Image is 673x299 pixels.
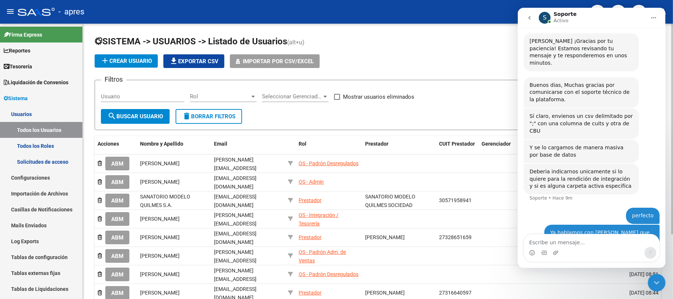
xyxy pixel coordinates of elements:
span: [PERSON_NAME] [140,179,180,185]
span: 27316640597 [439,290,472,296]
button: ABM [105,249,129,263]
button: Buscar Usuario [101,109,170,124]
span: Rol [299,141,306,147]
span: Crear Usuario [101,58,152,64]
datatable-header-cell: Acciones [95,136,137,160]
button: Exportar CSV [163,54,224,68]
span: Rol [190,93,250,100]
datatable-header-cell: Rol [296,136,362,160]
span: CUIT Prestador [439,141,475,147]
mat-icon: menu [6,7,15,16]
datatable-header-cell: Gerenciador [479,136,553,160]
span: Buscar Usuario [108,113,163,120]
button: Importar por CSV/Excel [230,54,320,68]
datatable-header-cell: Email [211,136,285,160]
datatable-header-cell: CUIT Prestador [436,136,479,160]
span: [PERSON_NAME][EMAIL_ADDRESS][PERSON_NAME][DOMAIN_NAME] [214,212,256,243]
div: OS - Padrón Desregulados [299,270,358,279]
span: ABM [111,290,123,296]
button: ABM [105,194,129,207]
span: [DATE] 08:44 [629,290,659,296]
span: Sistema [4,94,28,102]
iframe: Intercom live chat [518,8,666,268]
span: [PERSON_NAME][EMAIL_ADDRESS][PERSON_NAME][DOMAIN_NAME] [214,249,256,280]
span: Exportar CSV [169,58,218,65]
span: [PERSON_NAME][EMAIL_ADDRESS][PERSON_NAME][DOMAIN_NAME] [214,157,256,188]
div: Prestador [299,233,322,242]
span: SANATORIO MODELO QUILMES S.A. [140,194,190,208]
div: Prestador [299,196,322,205]
span: Gerenciador [482,141,511,147]
datatable-header-cell: Prestador [362,136,436,160]
div: OS - Padrón Adm. de Ventas [299,248,359,265]
button: ABM [105,175,129,189]
span: Importar por CSV/Excel [243,58,314,65]
span: [PERSON_NAME] [140,160,180,166]
span: - apres [58,4,84,20]
button: Borrar Filtros [176,109,242,124]
button: Crear Usuario [95,54,158,68]
span: [PERSON_NAME] [365,234,405,240]
span: ABM [111,179,123,186]
datatable-header-cell: Nombre y Apellido [137,136,211,160]
mat-icon: person [658,7,667,16]
span: Reportes [4,47,30,55]
mat-icon: add [101,56,109,65]
span: SANATORIO MODELO QUILMES SOCIEDAD ANONIMA [365,194,415,217]
span: Tesorería [4,62,32,71]
span: ABM [111,234,123,241]
h3: Filtros [101,74,126,85]
span: ABM [111,253,123,259]
span: Seleccionar Gerenciador [262,93,322,100]
span: SISTEMA -> USUARIOS -> Listado de Usuarios [95,36,287,47]
button: ABM [105,268,129,281]
span: [PERSON_NAME][EMAIL_ADDRESS][PERSON_NAME][DOMAIN_NAME] [214,268,256,299]
span: [PERSON_NAME] [365,290,405,296]
span: [PERSON_NAME] [140,216,180,222]
span: 30571958941 [439,197,472,203]
div: Prestador [299,289,322,297]
span: ABM [111,160,123,167]
span: Liquidación de Convenios [4,78,68,86]
span: Acciones [98,141,119,147]
mat-icon: delete [182,112,191,120]
span: [PERSON_NAME] [140,290,180,296]
div: OS - Padrón Desregulados [299,159,358,168]
span: Firma Express [4,31,42,39]
div: OS - Admin [299,178,324,186]
span: [PERSON_NAME] [140,271,180,277]
span: [EMAIL_ADDRESS][DOMAIN_NAME] [214,194,256,208]
mat-icon: file_download [169,57,178,65]
span: [EMAIL_ADDRESS][DOMAIN_NAME] [214,231,256,245]
iframe: Intercom live chat [648,274,666,292]
mat-icon: search [108,112,116,120]
span: ABM [111,197,123,204]
span: Mostrar usuarios eliminados [343,92,414,101]
span: [EMAIL_ADDRESS][DOMAIN_NAME] [214,175,256,190]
